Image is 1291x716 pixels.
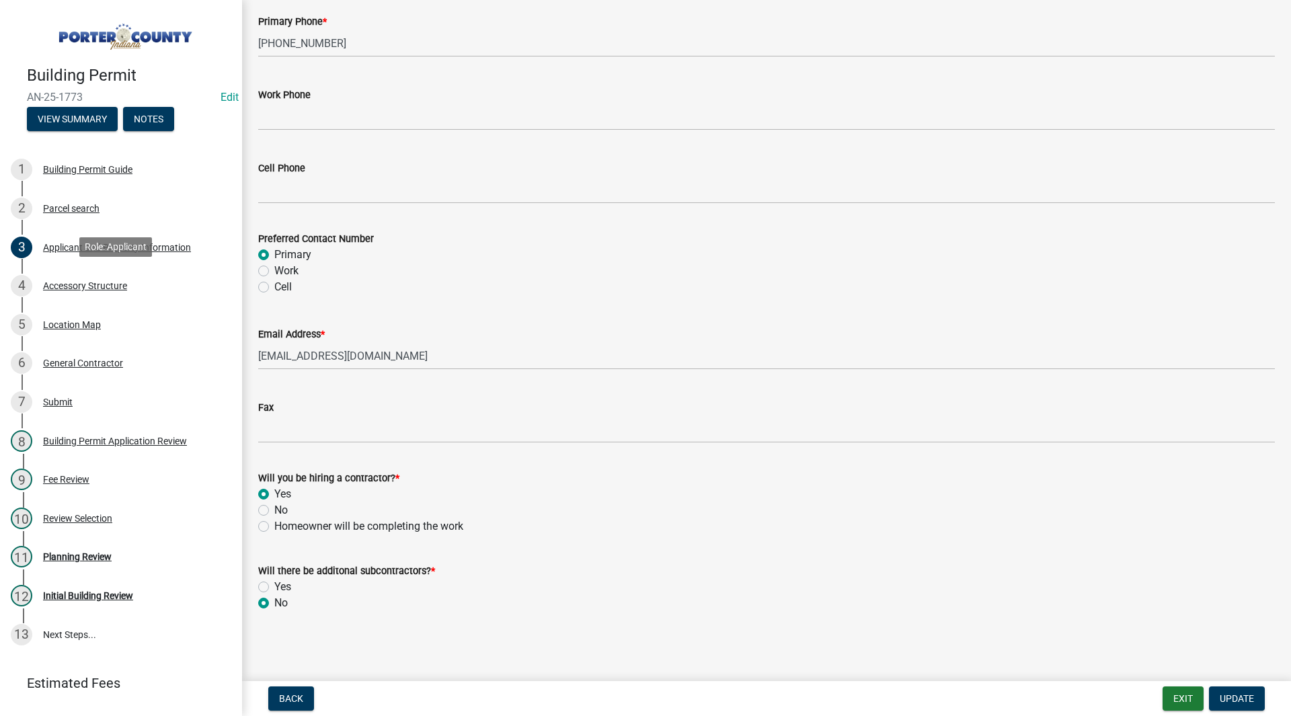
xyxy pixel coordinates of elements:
div: 2 [11,198,32,219]
label: Fax [258,403,274,413]
wm-modal-confirm: Summary [27,114,118,125]
button: Notes [123,107,174,131]
div: Fee Review [43,475,89,484]
span: Back [279,693,303,704]
h4: Building Permit [27,66,231,85]
label: Email Address [258,330,325,340]
div: Applicant and Property Information [43,243,191,252]
label: Yes [274,486,291,502]
div: 6 [11,352,32,374]
div: Submit [43,397,73,407]
div: Building Permit Application Review [43,436,187,446]
div: Planning Review [43,552,112,561]
label: Homeowner will be completing the work [274,518,463,534]
label: Primary [274,247,311,263]
div: Parcel search [43,204,100,213]
div: 12 [11,585,32,606]
div: General Contractor [43,358,123,368]
label: Will you be hiring a contractor? [258,474,399,483]
div: 11 [11,546,32,567]
label: Yes [274,579,291,595]
div: 13 [11,624,32,645]
div: 1 [11,159,32,180]
label: No [274,502,288,518]
span: AN-25-1773 [27,91,215,104]
wm-modal-confirm: Edit Application Number [221,91,239,104]
div: 10 [11,508,32,529]
label: Cell Phone [258,164,305,173]
label: Cell [274,279,292,295]
a: Estimated Fees [11,670,221,697]
div: 4 [11,275,32,296]
button: Update [1209,686,1265,711]
label: Work [274,263,299,279]
div: 3 [11,237,32,258]
img: Porter County, Indiana [27,14,221,52]
button: Back [268,686,314,711]
label: Work Phone [258,91,311,100]
div: Role: Applicant [79,237,152,257]
label: Preferred Contact Number [258,235,374,244]
wm-modal-confirm: Notes [123,114,174,125]
label: Will there be additonal subcontractors? [258,567,435,576]
div: Initial Building Review [43,591,133,600]
div: Building Permit Guide [43,165,132,174]
div: 5 [11,314,32,335]
button: Exit [1163,686,1204,711]
div: Location Map [43,320,101,329]
div: 8 [11,430,32,452]
div: 7 [11,391,32,413]
label: No [274,595,288,611]
div: Review Selection [43,514,112,523]
a: Edit [221,91,239,104]
button: View Summary [27,107,118,131]
div: 9 [11,469,32,490]
div: Accessory Structure [43,281,127,290]
label: Primary Phone [258,17,327,27]
span: Update [1220,693,1254,704]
